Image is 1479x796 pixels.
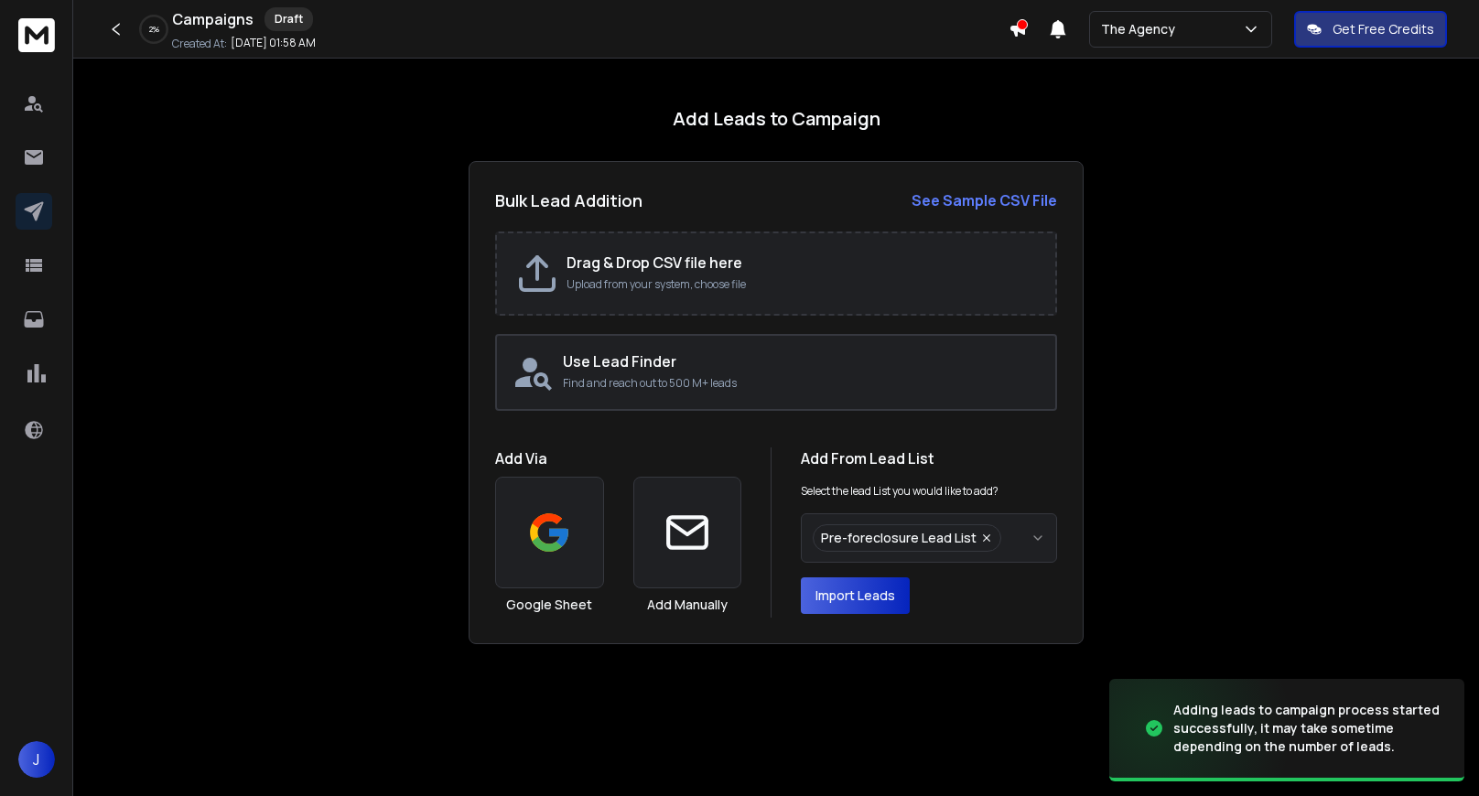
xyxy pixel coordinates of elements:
[231,36,316,50] p: [DATE] 01:58 AM
[1333,20,1434,38] p: Get Free Credits
[567,252,1037,274] h2: Drag & Drop CSV file here
[563,350,1041,372] h2: Use Lead Finder
[149,24,159,35] p: 2 %
[172,8,254,30] h1: Campaigns
[567,277,1037,292] p: Upload from your system, choose file
[1109,674,1292,783] img: image
[18,741,55,778] button: J
[1173,701,1442,756] div: Adding leads to campaign process started successfully, it may take sometime depending on the numb...
[801,484,999,499] p: Select the lead List you would like to add?
[801,577,910,614] button: Import Leads
[172,37,227,51] p: Created At:
[673,106,880,132] h1: Add Leads to Campaign
[563,376,1041,391] p: Find and reach out to 500 M+ leads
[821,529,977,547] span: Pre-foreclosure Lead List
[495,188,642,213] h2: Bulk Lead Addition
[495,447,741,469] h1: Add Via
[1101,20,1182,38] p: The Agency
[506,596,592,614] h3: Google Sheet
[647,596,728,614] h3: Add Manually
[1294,11,1447,48] button: Get Free Credits
[912,189,1057,211] a: See Sample CSV File
[801,447,1057,469] h1: Add From Lead List
[264,7,313,31] div: Draft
